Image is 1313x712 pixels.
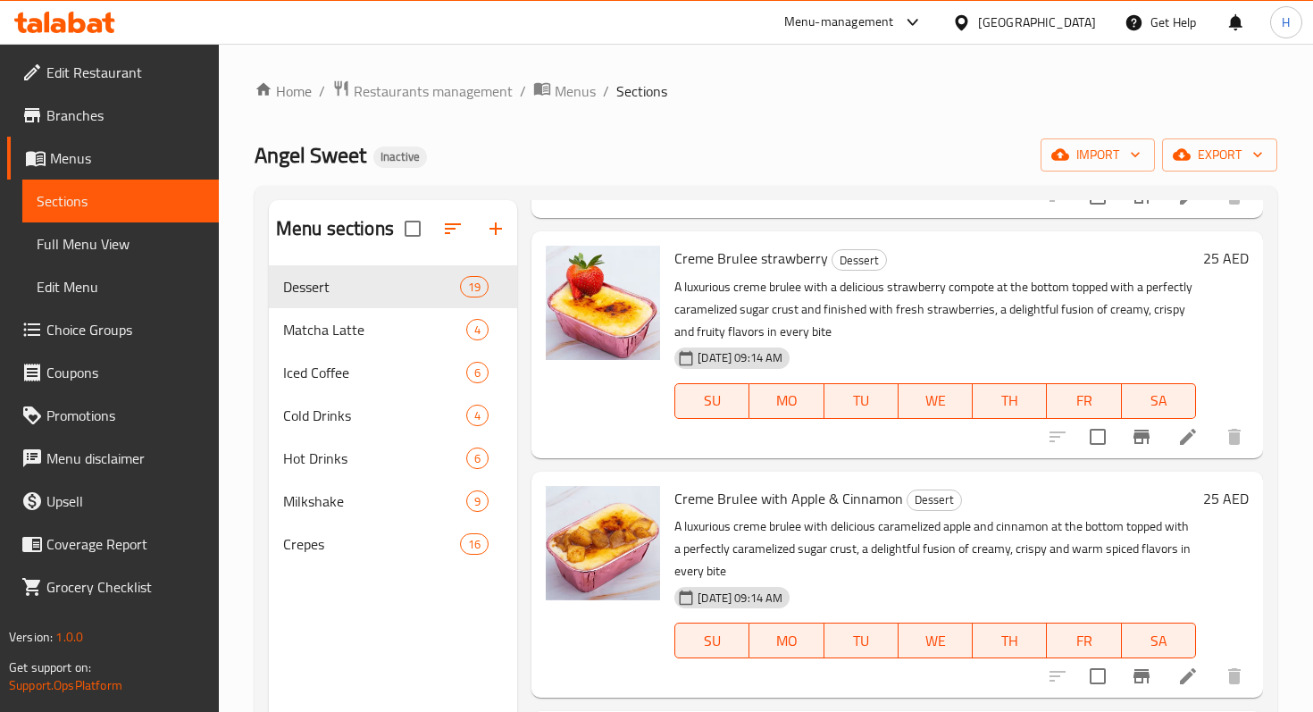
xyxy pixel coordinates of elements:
[1079,418,1116,456] span: Select to update
[973,383,1047,419] button: TH
[46,405,205,426] span: Promotions
[46,490,205,512] span: Upsell
[46,533,205,555] span: Coverage Report
[674,623,749,658] button: SU
[1213,415,1256,458] button: delete
[980,628,1040,654] span: TH
[283,490,466,512] span: Milkshake
[22,265,219,308] a: Edit Menu
[283,362,466,383] span: Iced Coffee
[276,215,394,242] h2: Menu sections
[1177,426,1199,448] a: Edit menu item
[907,490,962,511] div: Dessert
[466,490,489,512] div: items
[832,249,887,271] div: Dessert
[980,388,1040,414] span: TH
[555,80,596,102] span: Menus
[906,628,966,654] span: WE
[674,245,828,272] span: Creme Brulee strawberry
[283,533,460,555] span: Crepes
[7,565,219,608] a: Grocery Checklist
[1047,383,1121,419] button: FR
[55,625,83,649] span: 1.0.0
[22,180,219,222] a: Sections
[757,628,816,654] span: MO
[46,105,205,126] span: Branches
[546,246,660,360] img: Creme Brulee strawberry
[431,207,474,250] span: Sort sections
[50,147,205,169] span: Menus
[7,437,219,480] a: Menu disclaimer
[269,523,517,565] div: Crepes16
[255,80,1277,103] nav: breadcrumb
[255,135,366,175] span: Angel Sweet
[283,276,460,297] div: Dessert
[269,308,517,351] div: Matcha Latte4
[824,623,899,658] button: TU
[674,515,1196,582] p: A luxurious creme brulee with delicious caramelized apple and cinnamon at the bottom topped with ...
[467,407,488,424] span: 4
[283,448,466,469] span: Hot Drinks
[255,80,312,102] a: Home
[373,147,427,168] div: Inactive
[674,383,749,419] button: SU
[749,623,824,658] button: MO
[520,80,526,102] li: /
[37,233,205,255] span: Full Menu View
[269,351,517,394] div: Iced Coffee6
[784,12,894,33] div: Menu-management
[1122,383,1196,419] button: SA
[690,349,790,366] span: [DATE] 09:14 AM
[7,480,219,523] a: Upsell
[46,576,205,598] span: Grocery Checklist
[7,351,219,394] a: Coupons
[319,80,325,102] li: /
[467,322,488,339] span: 4
[1055,144,1141,166] span: import
[832,628,891,654] span: TU
[546,486,660,600] img: Creme Brulee with Apple & Cinnamon
[283,319,466,340] span: Matcha Latte
[46,448,205,469] span: Menu disclaimer
[466,319,489,340] div: items
[616,80,667,102] span: Sections
[7,394,219,437] a: Promotions
[7,94,219,137] a: Branches
[832,388,891,414] span: TU
[269,265,517,308] div: Dessert19
[749,383,824,419] button: MO
[46,362,205,383] span: Coupons
[283,405,466,426] div: Cold Drinks
[269,394,517,437] div: Cold Drinks4
[973,623,1047,658] button: TH
[7,308,219,351] a: Choice Groups
[1120,655,1163,698] button: Branch-specific-item
[9,656,91,679] span: Get support on:
[1122,623,1196,658] button: SA
[46,319,205,340] span: Choice Groups
[899,623,973,658] button: WE
[1213,655,1256,698] button: delete
[1047,623,1121,658] button: FR
[269,437,517,480] div: Hot Drinks6
[1079,658,1116,695] span: Select to update
[466,405,489,426] div: items
[1054,388,1114,414] span: FR
[824,383,899,419] button: TU
[682,388,742,414] span: SU
[907,490,961,510] span: Dessert
[757,388,816,414] span: MO
[682,628,742,654] span: SU
[394,210,431,247] span: Select all sections
[1176,144,1263,166] span: export
[7,523,219,565] a: Coverage Report
[474,207,517,250] button: Add section
[354,80,513,102] span: Restaurants management
[1041,138,1155,172] button: import
[674,485,903,512] span: Creme Brulee with Apple & Cinnamon
[373,149,427,164] span: Inactive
